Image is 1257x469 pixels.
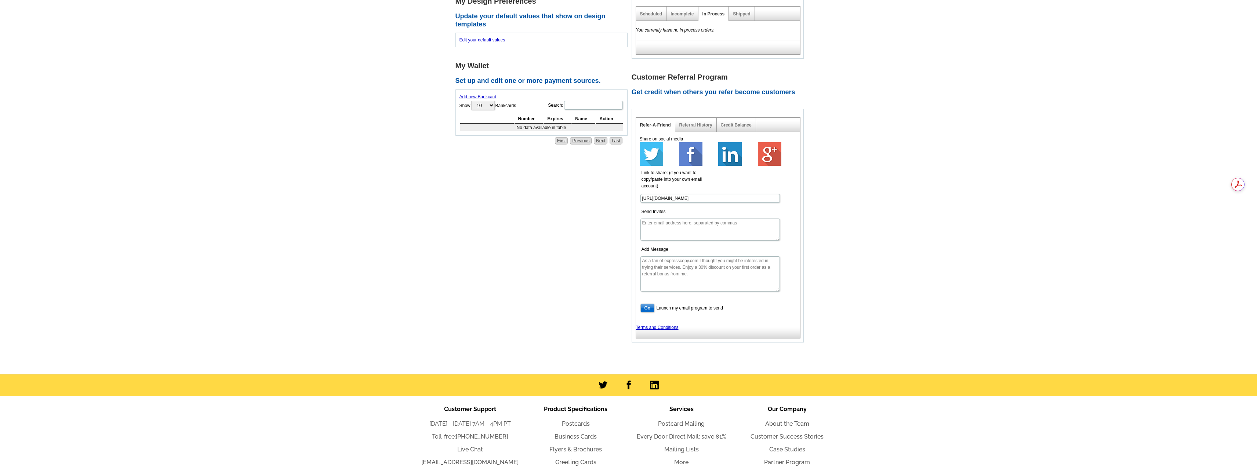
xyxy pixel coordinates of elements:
label: Show Bankcards [459,100,516,111]
input: Search: [564,101,623,110]
li: [DATE] - [DATE] 7AM - 4PM PT [417,419,523,428]
a: Mailing Lists [664,446,699,453]
img: twitter-64.png [640,142,663,166]
span: Our Company [768,406,807,413]
a: Add new Bankcard [459,94,497,99]
label: Search: [548,100,623,110]
a: [PHONE_NUMBER] [456,433,508,440]
a: Live Chat [457,446,483,453]
h1: Customer Referral Program [632,73,808,81]
a: Terms and Conditions [636,325,679,330]
a: Flyers & Brochures [549,446,602,453]
label: Send Invites [642,208,708,215]
th: Name [571,114,595,124]
h2: Get credit when others you refer become customers [632,88,808,96]
em: You currently have no in process orders. [636,28,715,33]
img: google-plus-64.png [758,142,781,166]
li: Toll-free: [417,432,523,441]
a: [EMAIL_ADDRESS][DOMAIN_NAME] [421,459,519,466]
a: Business Cards [555,433,597,440]
a: First [555,137,568,144]
a: Refer-A-Friend [640,122,671,128]
td: No data available in table [460,124,623,131]
h1: My Wallet [455,62,632,70]
label: Add Message [642,246,708,253]
a: Postcards [562,420,590,427]
th: Action [596,114,623,124]
th: Number [515,114,543,124]
label: Launch my email program to send [657,305,723,311]
a: Customer Success Stories [751,433,824,440]
span: Services [669,406,694,413]
a: Incomplete [671,11,694,17]
a: Partner Program [764,459,810,466]
span: Share on social media [640,136,683,142]
label: Link to share: (if you want to copy/paste into your own email account) [642,169,708,189]
a: Previous [570,137,592,144]
span: Product Specifications [544,406,607,413]
a: Last [610,137,622,144]
select: ShowBankcards [471,101,495,110]
img: facebook-64.png [679,142,702,166]
img: linkedin-64.png [718,142,742,166]
th: Expires [544,114,571,124]
a: Greeting Cards [555,459,596,466]
a: More [674,459,689,466]
a: About the Team [765,420,809,427]
a: Case Studies [769,446,805,453]
a: In Process [702,11,725,17]
a: Postcard Mailing [658,420,705,427]
a: Credit Balance [721,122,752,128]
a: Shipped [733,11,750,17]
span: Customer Support [444,406,496,413]
h2: Update your default values that show on design templates [455,12,632,28]
a: Next [594,137,607,144]
a: Referral History [679,122,712,128]
h2: Set up and edit one or more payment sources. [455,77,632,85]
a: Scheduled [640,11,662,17]
iframe: LiveChat chat widget [1110,298,1257,469]
a: Edit your default values [459,37,505,43]
input: Go [640,304,655,312]
a: Every Door Direct Mail: save 81% [637,433,726,440]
